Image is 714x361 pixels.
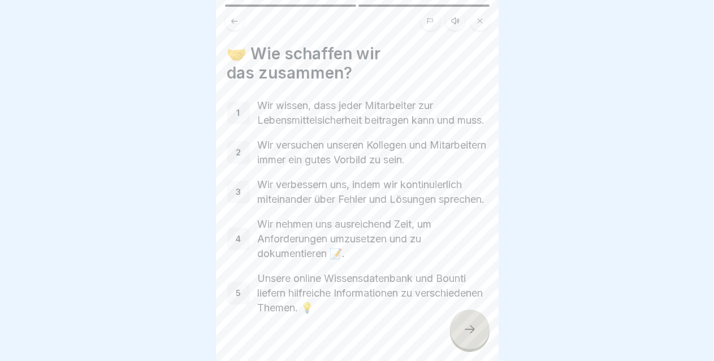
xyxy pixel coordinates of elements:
p: Wir nehmen uns ausreichend Zeit, um Anforderungen umzusetzen und zu dokumentieren 📝. [258,217,487,261]
p: 2 [236,147,241,158]
p: Wir versuchen unseren Kollegen und Mitarbeitern immer ein gutes Vorbild zu sein. [258,138,487,167]
p: Wir wissen, dass jeder Mitarbeiter zur Lebensmittelsicherheit beitragen kann und muss. [258,98,487,128]
p: Wir verbessern uns, indem wir kontinuierlich miteinander über Fehler und Lösungen sprechen. [258,177,487,207]
p: 5 [236,288,241,298]
p: 3 [236,187,241,197]
p: 1 [237,108,240,118]
p: Unsere online Wissensdatenbank und Bounti liefern hilfreiche Informationen zu verschiedenen Theme... [258,271,487,315]
h4: 🤝 Wie schaffen wir das zusammen? [227,44,487,82]
p: 4 [236,234,241,244]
